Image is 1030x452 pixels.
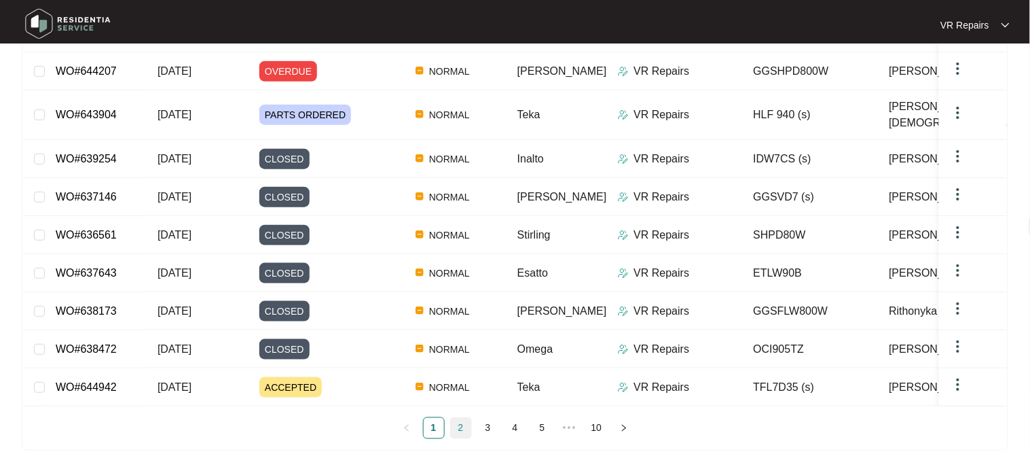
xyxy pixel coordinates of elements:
[613,417,635,439] button: right
[259,105,351,125] span: PARTS ORDERED
[416,154,424,162] img: Vercel Logo
[416,268,424,277] img: Vercel Logo
[517,153,544,164] span: Inalto
[517,381,540,393] span: Teka
[517,343,553,355] span: Omega
[618,306,629,317] img: Assigner Icon
[634,379,690,396] p: VR Repairs
[416,110,424,118] img: Vercel Logo
[634,151,690,167] p: VR Repairs
[634,189,690,205] p: VR Repairs
[940,18,989,32] p: VR Repairs
[416,67,424,75] img: Vercel Logo
[56,109,117,120] a: WO#643904
[158,191,191,203] span: [DATE]
[889,379,979,396] span: [PERSON_NAME]
[56,153,117,164] a: WO#639254
[618,66,629,77] img: Assigner Icon
[424,151,475,167] span: NORMAL
[559,417,581,439] span: •••
[396,417,418,439] button: left
[613,417,635,439] li: Next Page
[158,343,191,355] span: [DATE]
[403,424,411,432] span: left
[517,109,540,120] span: Teka
[889,189,988,205] span: [PERSON_NAME]...
[950,186,966,203] img: dropdown arrow
[743,292,879,330] td: GGSFLW800W
[20,3,115,44] img: residentia service logo
[424,303,475,319] span: NORMAL
[532,418,553,438] a: 5
[618,154,629,164] img: Assigner Icon
[259,377,322,398] span: ACCEPTED
[158,267,191,279] span: [DATE]
[517,229,551,241] span: Stirling
[889,99,1011,131] span: [PERSON_NAME][DEMOGRAPHIC_DATA]
[743,216,879,254] td: SHPD80W
[56,191,117,203] a: WO#637146
[158,153,191,164] span: [DATE]
[416,345,424,353] img: Vercel Logo
[517,267,548,279] span: Esatto
[158,65,191,77] span: [DATE]
[478,418,498,438] a: 3
[416,192,424,201] img: Vercel Logo
[416,230,424,239] img: Vercel Logo
[158,381,191,393] span: [DATE]
[634,303,690,319] p: VR Repairs
[743,368,879,406] td: TFL7D35 (s)
[259,301,310,321] span: CLOSED
[950,224,966,241] img: dropdown arrow
[889,227,979,243] span: [PERSON_NAME]
[158,305,191,317] span: [DATE]
[889,265,988,281] span: [PERSON_NAME]...
[416,307,424,315] img: Vercel Logo
[517,305,607,317] span: [PERSON_NAME]
[424,265,475,281] span: NORMAL
[634,63,690,80] p: VR Repairs
[504,417,526,439] li: 4
[424,63,475,80] span: NORMAL
[259,187,310,207] span: CLOSED
[950,148,966,164] img: dropdown arrow
[450,417,472,439] li: 2
[451,418,471,438] a: 2
[743,254,879,292] td: ETLW90B
[950,338,966,355] img: dropdown arrow
[889,151,979,167] span: [PERSON_NAME]
[56,65,117,77] a: WO#644207
[587,418,607,438] a: 10
[620,424,628,432] span: right
[634,107,690,123] p: VR Repairs
[477,417,499,439] li: 3
[259,61,317,82] span: OVERDUE
[559,417,581,439] li: Next 5 Pages
[56,381,117,393] a: WO#644942
[396,417,418,439] li: Previous Page
[743,90,879,140] td: HLF 940 (s)
[424,418,444,438] a: 1
[424,107,475,123] span: NORMAL
[618,192,629,203] img: Assigner Icon
[634,265,690,281] p: VR Repairs
[950,105,966,121] img: dropdown arrow
[950,262,966,279] img: dropdown arrow
[56,343,117,355] a: WO#638472
[517,191,607,203] span: [PERSON_NAME]
[259,149,310,169] span: CLOSED
[505,418,526,438] a: 4
[618,109,629,120] img: Assigner Icon
[889,303,975,319] span: Rithonyka Sambo
[532,417,553,439] li: 5
[950,300,966,317] img: dropdown arrow
[618,382,629,393] img: Assigner Icon
[56,267,117,279] a: WO#637643
[950,60,966,77] img: dropdown arrow
[259,339,310,360] span: CLOSED
[586,417,608,439] li: 10
[424,227,475,243] span: NORMAL
[424,189,475,205] span: NORMAL
[743,178,879,216] td: GGSVD7 (s)
[259,263,310,283] span: CLOSED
